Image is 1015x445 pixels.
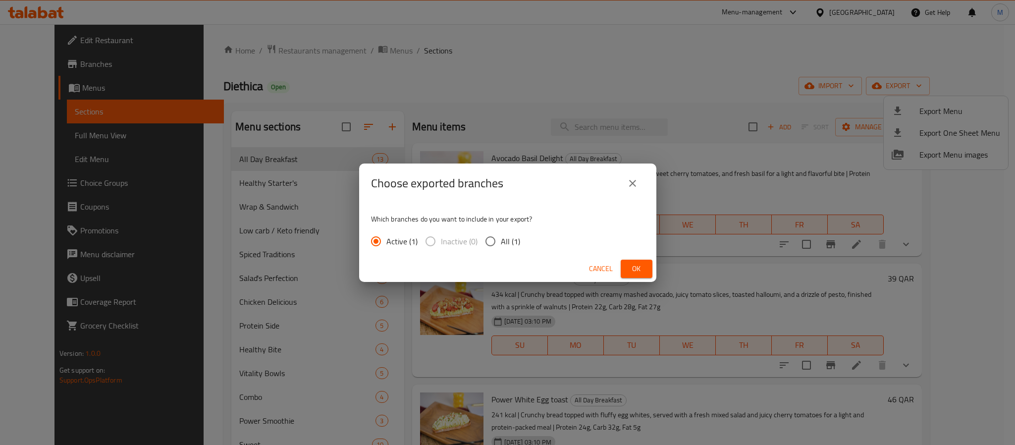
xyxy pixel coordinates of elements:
[371,175,503,191] h2: Choose exported branches
[621,171,644,195] button: close
[589,263,613,275] span: Cancel
[621,260,652,278] button: Ok
[386,235,418,247] span: Active (1)
[371,214,644,224] p: Which branches do you want to include in your export?
[501,235,520,247] span: All (1)
[585,260,617,278] button: Cancel
[441,235,478,247] span: Inactive (0)
[629,263,644,275] span: Ok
